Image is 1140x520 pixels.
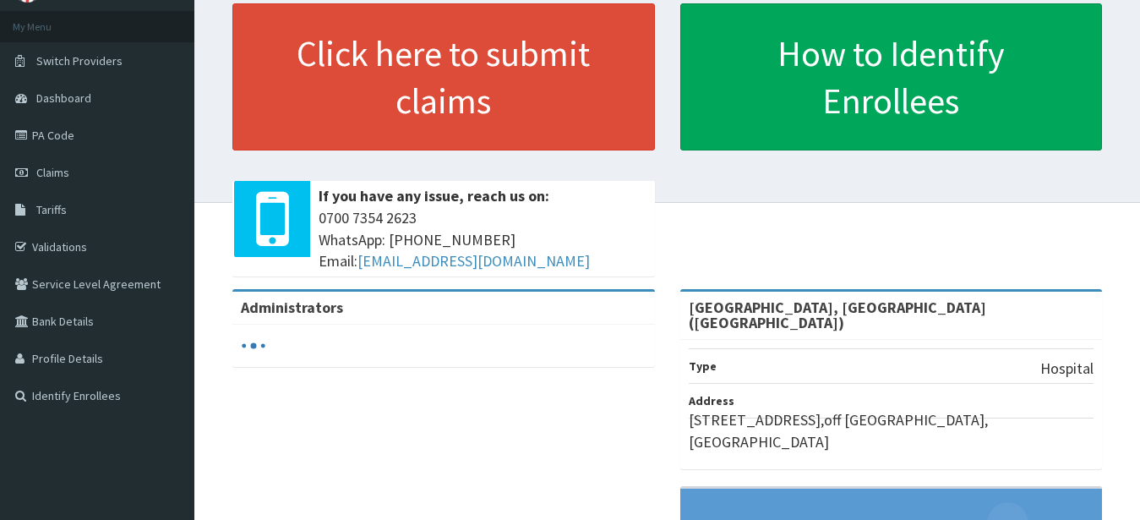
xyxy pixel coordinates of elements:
b: Type [689,359,717,374]
span: Tariffs [36,202,67,217]
p: [STREET_ADDRESS],off [GEOGRAPHIC_DATA], [GEOGRAPHIC_DATA] [689,409,1094,452]
b: Address [689,393,734,408]
span: Claims [36,165,69,180]
a: Click here to submit claims [232,3,655,151]
svg: audio-loading [241,333,266,359]
a: How to Identify Enrollees [680,3,1103,151]
span: Switch Providers [36,53,123,68]
b: Administrators [241,298,343,317]
b: If you have any issue, reach us on: [319,186,549,205]
a: [EMAIL_ADDRESS][DOMAIN_NAME] [357,251,590,271]
p: Hospital [1040,358,1094,380]
strong: [GEOGRAPHIC_DATA], [GEOGRAPHIC_DATA] ([GEOGRAPHIC_DATA]) [689,298,986,332]
span: Dashboard [36,90,91,106]
span: 0700 7354 2623 WhatsApp: [PHONE_NUMBER] Email: [319,207,646,272]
